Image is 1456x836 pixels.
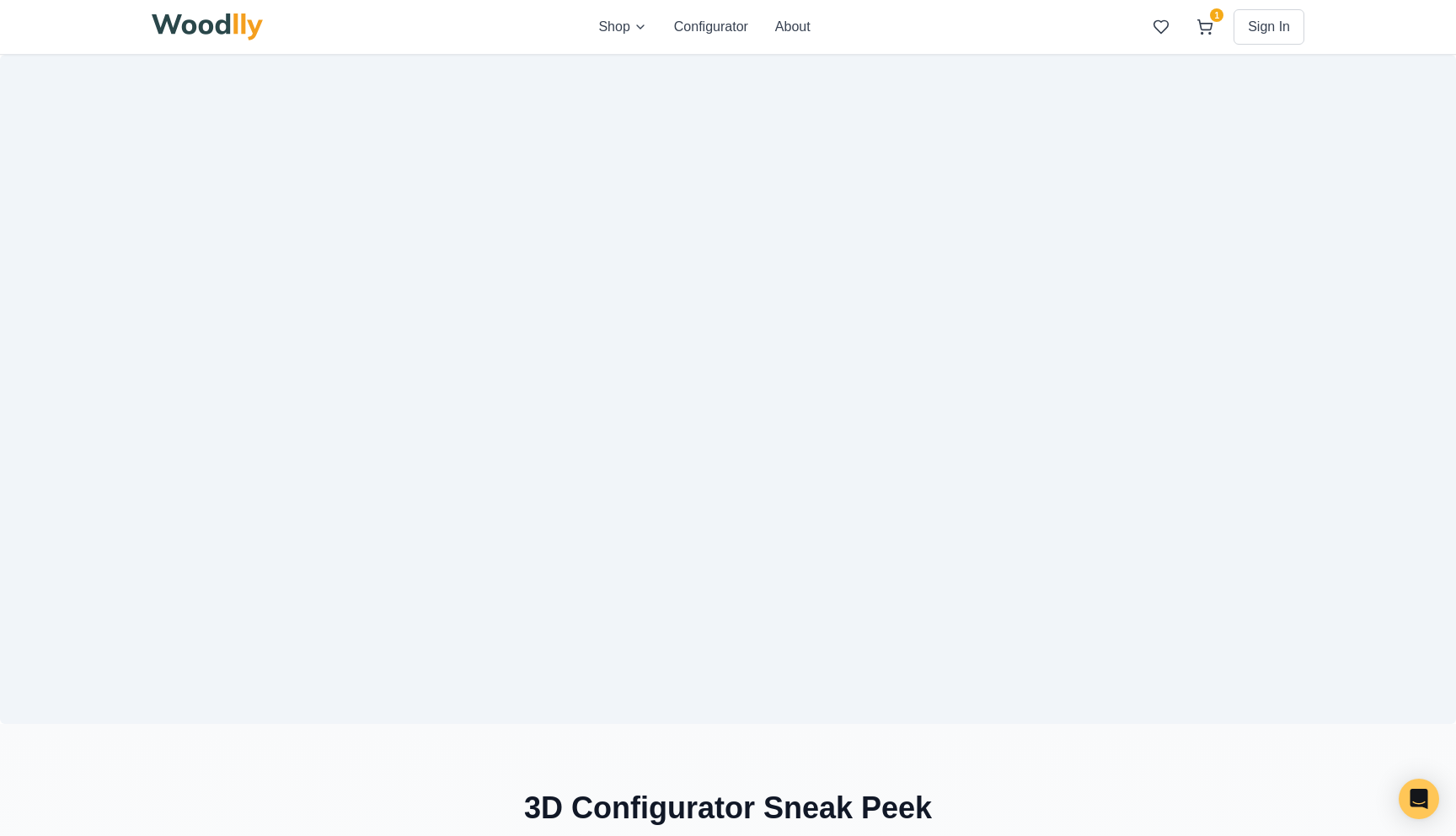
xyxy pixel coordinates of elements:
[1190,12,1220,42] button: 1
[152,13,263,40] img: Woodlly
[152,791,1304,825] h2: 3D Configurator Sneak Peek
[598,17,646,37] button: Shop
[1234,9,1304,45] button: Sign In
[674,17,748,37] button: Configurator
[1210,8,1223,22] span: 1
[1399,779,1439,819] div: Open Intercom Messenger
[775,17,811,37] button: About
